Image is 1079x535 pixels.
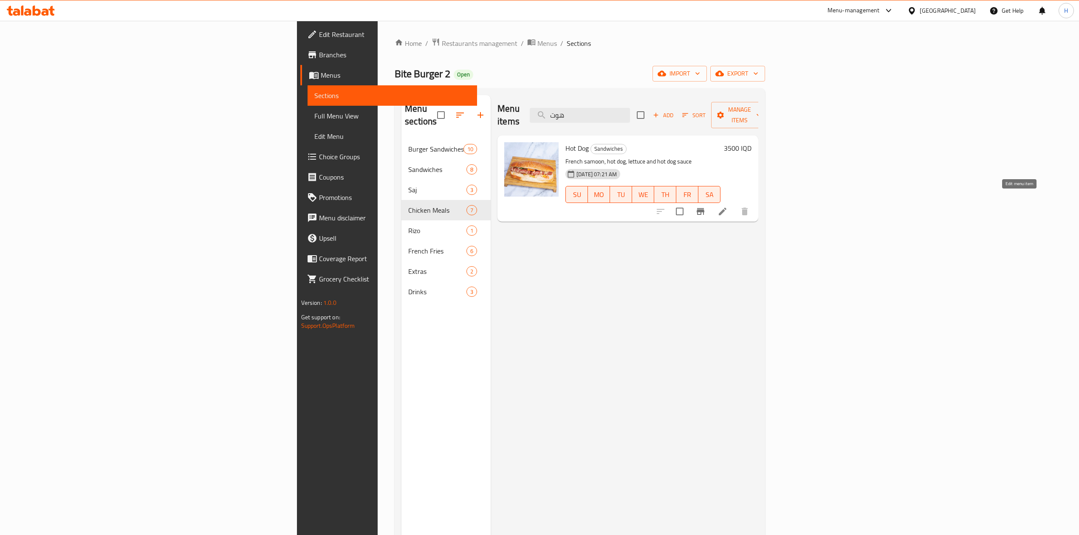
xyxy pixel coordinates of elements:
[467,186,477,194] span: 3
[408,287,466,297] span: Drinks
[658,189,673,201] span: TH
[466,205,477,215] div: items
[650,109,677,122] button: Add
[467,227,477,235] span: 1
[467,206,477,214] span: 7
[300,187,477,208] a: Promotions
[718,104,761,126] span: Manage items
[301,312,340,323] span: Get support on:
[466,266,477,276] div: items
[677,109,711,122] span: Sort items
[1064,6,1068,15] span: H
[680,189,695,201] span: FR
[319,192,470,203] span: Promotions
[591,144,626,154] span: Sandwiches
[408,205,466,215] span: Chicken Meals
[567,38,591,48] span: Sections
[314,111,470,121] span: Full Menu View
[828,6,880,16] div: Menu-management
[632,186,654,203] button: WE
[300,208,477,228] a: Menu disclaimer
[319,50,470,60] span: Branches
[464,145,477,153] span: 10
[401,159,491,180] div: Sandwiches8
[698,186,720,203] button: SA
[408,225,466,236] span: Rizo
[702,189,717,201] span: SA
[401,220,491,241] div: Rizo1
[319,233,470,243] span: Upsell
[711,102,768,128] button: Manage items
[565,156,720,167] p: French samoon, hot dog, lettuce and hot dog sauce
[319,274,470,284] span: Grocery Checklist
[408,185,466,195] span: Saj
[466,185,477,195] div: items
[301,320,355,331] a: Support.OpsPlatform
[401,261,491,282] div: Extras2
[636,189,651,201] span: WE
[565,186,588,203] button: SU
[530,108,630,123] input: search
[308,126,477,146] a: Edit Menu
[300,228,477,248] a: Upsell
[301,297,322,308] span: Version:
[504,142,559,197] img: Hot Dog
[323,297,336,308] span: 1.0.0
[314,90,470,101] span: Sections
[652,66,707,82] button: import
[401,135,491,305] nav: Menu sections
[395,38,765,49] nav: breadcrumb
[408,164,466,175] span: Sandwiches
[467,166,477,174] span: 8
[565,142,589,155] span: Hot Dog
[734,201,755,222] button: delete
[613,189,629,201] span: TU
[319,152,470,162] span: Choice Groups
[408,266,466,276] span: Extras
[676,186,698,203] button: FR
[717,68,758,79] span: export
[300,146,477,167] a: Choice Groups
[300,167,477,187] a: Coupons
[588,186,610,203] button: MO
[690,201,711,222] button: Branch-specific-item
[610,186,632,203] button: TU
[319,29,470,39] span: Edit Restaurant
[401,241,491,261] div: French Fries6
[466,246,477,256] div: items
[300,45,477,65] a: Branches
[408,144,463,154] span: Burger Sandwiches
[300,269,477,289] a: Grocery Checklist
[497,102,520,128] h2: Menu items
[466,225,477,236] div: items
[682,110,706,120] span: Sort
[401,282,491,302] div: Drinks3
[650,109,677,122] span: Add item
[710,66,765,82] button: export
[527,38,557,49] a: Menus
[591,189,607,201] span: MO
[463,144,477,154] div: items
[300,24,477,45] a: Edit Restaurant
[319,172,470,182] span: Coupons
[680,109,708,122] button: Sort
[308,106,477,126] a: Full Menu View
[300,248,477,269] a: Coverage Report
[652,110,675,120] span: Add
[308,85,477,106] a: Sections
[537,38,557,48] span: Menus
[466,287,477,297] div: items
[314,131,470,141] span: Edit Menu
[590,144,627,154] div: Sandwiches
[470,105,491,125] button: Add section
[654,186,676,203] button: TH
[319,213,470,223] span: Menu disclaimer
[401,180,491,200] div: Saj3
[560,38,563,48] li: /
[467,247,477,255] span: 6
[659,68,700,79] span: import
[632,106,650,124] span: Select section
[300,65,477,85] a: Menus
[401,139,491,159] div: Burger Sandwiches10
[408,246,466,256] div: French Fries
